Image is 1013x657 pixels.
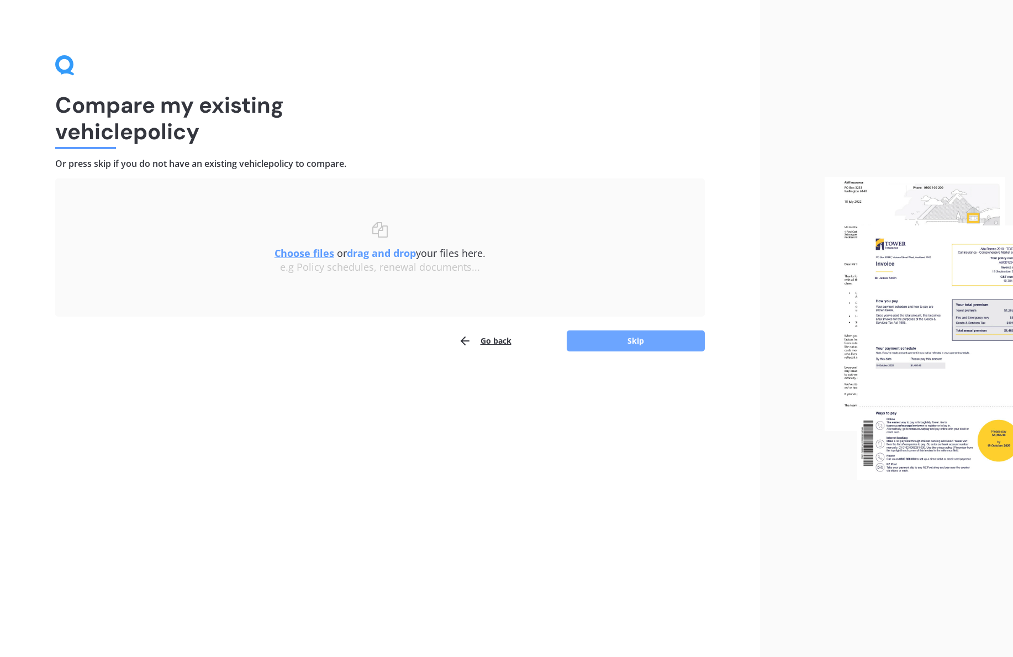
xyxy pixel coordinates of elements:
b: drag and drop [347,246,416,260]
div: e.g Policy schedules, renewal documents... [77,261,683,274]
h1: Compare my existing vehicle policy [55,92,705,145]
u: Choose files [275,246,334,260]
h4: Or press skip if you do not have an existing vehicle policy to compare. [55,158,705,170]
button: Go back [458,330,511,352]
button: Skip [567,330,705,351]
span: or your files here. [275,246,486,260]
img: files.webp [825,177,1013,481]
